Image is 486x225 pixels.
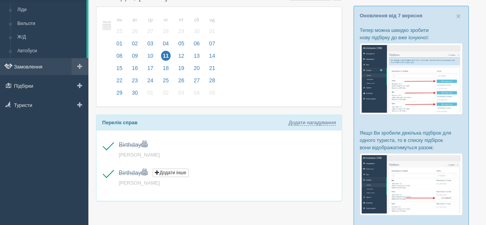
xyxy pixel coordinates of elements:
button: Додати інше [153,168,188,177]
span: 04 [161,38,171,48]
a: 24 [143,76,158,88]
small: ср [145,17,155,23]
a: 04 [189,88,204,101]
span: 05 [207,88,217,98]
img: %D0%BF%D1%96%D0%B4%D0%B1%D1%96%D1%80%D0%BA%D0%B8-%D0%B3%D1%80%D1%83%D0%BF%D0%B0-%D1%81%D1%80%D0%B... [360,153,463,215]
a: 09 [128,52,142,64]
span: 07 [207,38,217,48]
a: 04 [159,39,173,52]
a: чт 28 [159,13,173,39]
a: 05 [174,39,189,52]
span: 30 [192,26,202,36]
span: 28 [207,75,217,85]
small: сб [192,17,202,23]
a: 16 [128,64,142,76]
a: Ж/Д [14,30,86,44]
span: 16 [130,63,140,73]
span: 02 [130,38,140,48]
a: 29 [112,88,127,101]
a: 10 [143,52,158,64]
a: 25 [159,76,173,88]
span: 25 [161,75,171,85]
a: ср 27 [143,13,158,39]
span: 03 [176,88,186,98]
span: 25 [114,26,124,36]
span: 22 [114,75,124,85]
span: 01 [145,88,155,98]
span: 14 [207,51,217,61]
small: чт [161,17,171,23]
a: 19 [174,64,189,76]
span: 10 [145,51,155,61]
a: Birthday [119,142,148,148]
span: 19 [176,63,186,73]
span: 29 [114,88,124,98]
span: 28 [161,26,171,36]
a: 12 [174,52,189,64]
b: Перелік справ [102,120,138,125]
span: 04 [192,88,202,98]
span: 20 [192,63,202,73]
span: 03 [145,38,155,48]
img: %D0%BF%D1%96%D0%B4%D0%B1%D1%96%D1%80%D0%BA%D0%B0-%D1%82%D1%83%D1%80%D0%B8%D1%81%D1%82%D1%83-%D1%8... [360,43,463,114]
span: 17 [145,63,155,73]
span: 27 [145,26,155,36]
span: 05 [176,38,186,48]
a: 08 [112,52,127,64]
a: 28 [205,76,217,88]
small: нд [207,17,217,23]
span: 23 [130,75,140,85]
a: 27 [189,76,204,88]
span: 11 [161,51,171,61]
a: 13 [189,52,204,64]
a: 15 [112,64,127,76]
span: 27 [192,75,202,85]
a: 18 [159,64,173,76]
a: Оновлення від 7 вересня [360,13,422,18]
span: 15 [114,63,124,73]
a: пт 29 [174,13,189,39]
small: пт [176,17,186,23]
span: 21 [207,63,217,73]
span: 26 [130,26,140,36]
a: Автобуси [14,44,86,58]
a: 01 [143,88,158,101]
span: 02 [161,88,171,98]
span: 29 [176,26,186,36]
a: нд 31 [205,13,217,39]
a: пн 25 [112,13,127,39]
a: 17 [143,64,158,76]
span: 08 [114,51,124,61]
a: Birthday [119,170,148,176]
span: 31 [207,26,217,36]
a: Вильоти [14,17,86,31]
a: 06 [189,39,204,52]
span: 09 [130,51,140,61]
a: 20 [189,64,204,76]
a: Ліди [14,3,86,17]
a: 14 [205,52,217,64]
button: Close [456,12,461,20]
p: Якщо Ви зробили декілька підбірок для одного туриста, то в списку підбірок вони відображатимуться... [360,129,463,151]
a: 22 [112,76,127,88]
p: Тепер можна швидко зробити нову підбірку до вже існуючої: [360,27,463,41]
a: сб 30 [189,13,204,39]
a: 02 [128,39,142,52]
a: 07 [205,39,217,52]
span: 30 [130,88,140,98]
a: [PERSON_NAME] [119,152,160,158]
span: × [456,12,461,20]
a: 05 [205,88,217,101]
a: [PERSON_NAME] [119,180,160,186]
a: вт 26 [128,13,142,39]
a: 26 [174,76,189,88]
a: 01 [112,39,127,52]
a: 30 [128,88,142,101]
a: 23 [128,76,142,88]
span: 26 [176,75,186,85]
a: 21 [205,64,217,76]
